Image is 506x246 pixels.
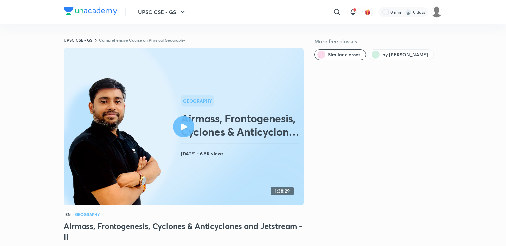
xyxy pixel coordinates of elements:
button: Similar classes [314,49,366,60]
span: Similar classes [328,51,360,58]
h4: [DATE] • 6.5K views [181,149,301,158]
span: EN [64,211,72,218]
a: UPSC CSE - GS [64,37,92,43]
a: Comprehensive Course on Physical Geography [99,37,185,43]
button: UPSC CSE - GS [134,5,191,19]
img: Muskan goyal [431,6,442,18]
h5: More free classes [314,37,442,45]
button: by Sudarshan Gurjar [369,49,434,60]
span: by Sudarshan Gurjar [382,51,428,58]
h4: 1:38:29 [275,188,290,194]
h3: Airmass, Frontogenesis, Cyclones & Anticyclones and Jetstream - II [64,221,304,242]
h2: Airmass, Frontogenesis, Cyclones & Anticyclones and Jetstream - II [181,112,301,138]
img: streak [405,9,412,15]
h4: Geography [75,212,100,216]
a: Company Logo [64,7,117,17]
img: avatar [365,9,371,15]
img: Company Logo [64,7,117,15]
button: avatar [362,7,373,17]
